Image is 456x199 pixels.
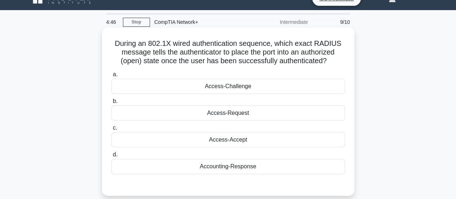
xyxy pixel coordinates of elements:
h5: During an 802.1X wired authentication sequence, which exact RADIUS message tells the authenticato... [111,39,346,66]
a: Stop [123,18,150,27]
div: 9/10 [312,15,354,29]
span: d. [113,151,118,157]
div: Intermediate [249,15,312,29]
span: b. [113,98,118,104]
span: a. [113,71,118,77]
div: 4:46 [102,15,123,29]
div: CompTIA Network+ [150,15,249,29]
div: Access-Challenge [111,79,345,94]
span: c. [113,125,117,131]
div: Access-Request [111,105,345,121]
div: Accounting-Response [111,159,345,174]
div: Access-Accept [111,132,345,147]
